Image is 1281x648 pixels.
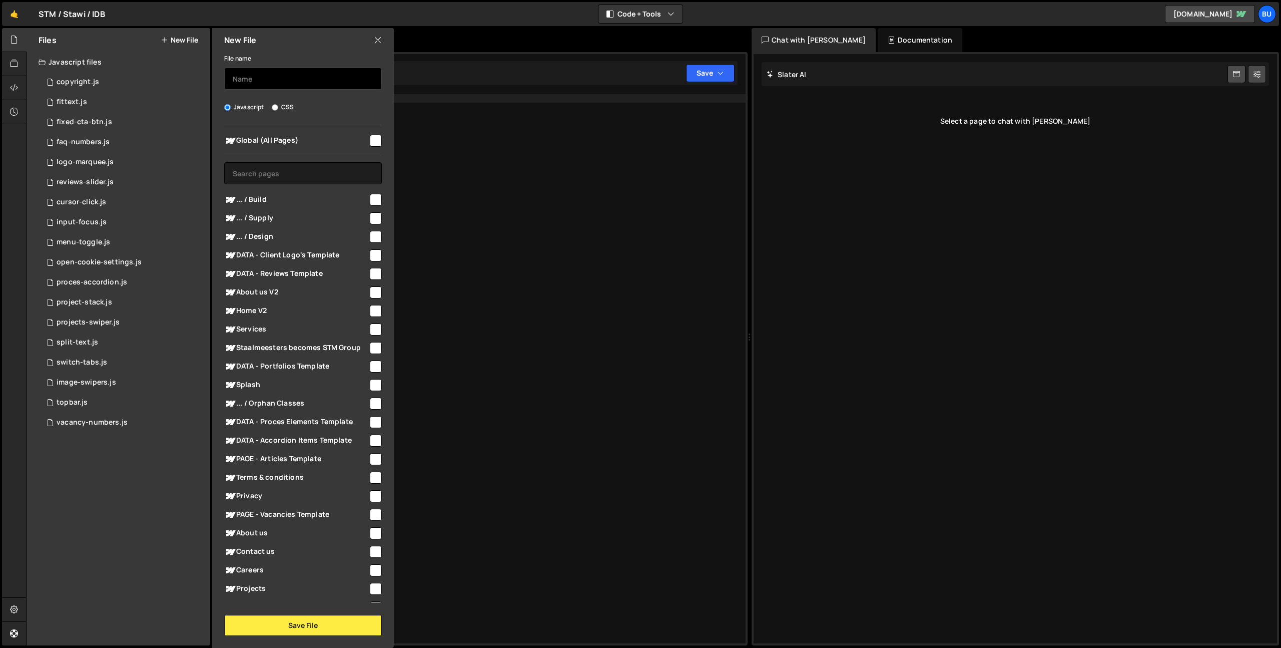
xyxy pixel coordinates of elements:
span: ... / Orphan Classes [224,398,368,410]
span: ... / Design [224,231,368,243]
span: DATA - Accordion Items Template [224,435,368,447]
span: About us [224,527,368,539]
a: Bu [1258,5,1276,23]
div: open-cookie-settings.js [57,258,142,267]
div: 11873/29073.js [39,292,210,312]
div: proces-accordion.js [57,278,127,287]
button: Save File [224,615,382,636]
span: About us V2 [224,286,368,298]
span: DATA - Reviews Template [224,268,368,280]
span: Splash [224,379,368,391]
div: fittext.js [57,98,87,107]
span: PAGE - Projects Template [224,601,368,613]
input: CSS [272,104,278,111]
span: Careers [224,564,368,576]
span: Terms & conditions [224,472,368,484]
input: Javascript [224,104,231,111]
div: 11873/29044.js [39,72,210,92]
div: 11873/45999.js [39,132,210,152]
label: File name [224,54,251,64]
span: DATA - Portfolios Template [224,361,368,373]
div: fixed-cta-btn.js [57,118,112,127]
div: project-stack.js [57,298,112,307]
div: cursor-click.js [57,198,106,207]
span: Services [224,323,368,336]
div: projects-swiper.js [57,318,120,327]
div: 11873/29050.js [39,272,210,292]
button: Save [686,64,735,82]
a: [DOMAIN_NAME] [1165,5,1255,23]
div: copyright.js [57,78,99,87]
div: Select a page to chat with [PERSON_NAME] [762,101,1269,141]
div: faq-numbers.js [57,138,110,147]
div: Documentation [878,28,962,52]
div: image-swipers.js [57,378,116,387]
div: 11873/29047.js [39,333,210,353]
div: Javascript files [27,52,210,72]
span: Home V2 [224,305,368,317]
div: 11873/29049.js [39,232,210,252]
span: Global (All Pages) [224,135,368,147]
div: logo-marquee.js [57,158,114,167]
span: DATA - Proces Elements Template [224,416,368,428]
div: 11873/29045.js [39,192,210,212]
div: STM / Stawi / IDB [39,8,105,20]
label: Javascript [224,102,264,112]
div: 11873/45967.js [39,172,210,192]
span: Staalmeesters becomes STM Group [224,342,368,354]
h2: New File [224,35,256,46]
span: DATA - Client Logo's Template [224,249,368,261]
input: Name [224,68,382,90]
span: ... / Supply [224,212,368,224]
div: vacancy-numbers.js [57,418,128,427]
span: Privacy [224,490,368,502]
h2: Files [39,35,57,46]
div: 11873/29046.js [39,373,210,393]
div: 11873/46117.js [39,112,210,132]
div: switch-tabs.js [57,358,107,367]
input: Search pages [224,162,382,184]
span: Contact us [224,546,368,558]
div: topbar.js [57,398,88,407]
div: menu-toggle.js [57,238,110,247]
span: PAGE - Articles Template [224,453,368,465]
div: Chat with [PERSON_NAME] [752,28,876,52]
div: 11873/29048.js [39,212,210,232]
div: 11873/40758.js [39,312,210,333]
span: Projects [224,583,368,595]
h2: Slater AI [767,70,807,79]
div: 11873/40776.js [39,393,210,413]
button: Code + Tools [598,5,683,23]
div: 11873/45993.js [39,152,210,172]
label: CSS [272,102,294,112]
div: 11873/46141.js [39,92,210,112]
button: New File [161,36,198,44]
span: PAGE - Vacancies Template [224,509,368,521]
div: 11873/29352.js [39,353,210,373]
div: split-text.js [57,338,98,347]
div: input-focus.js [57,218,107,227]
span: ... / Build [224,194,368,206]
div: 11873/29420.js [39,252,210,272]
a: 🤙 [2,2,27,26]
div: reviews-slider.js [57,178,114,187]
div: 11873/29051.js [39,413,210,433]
